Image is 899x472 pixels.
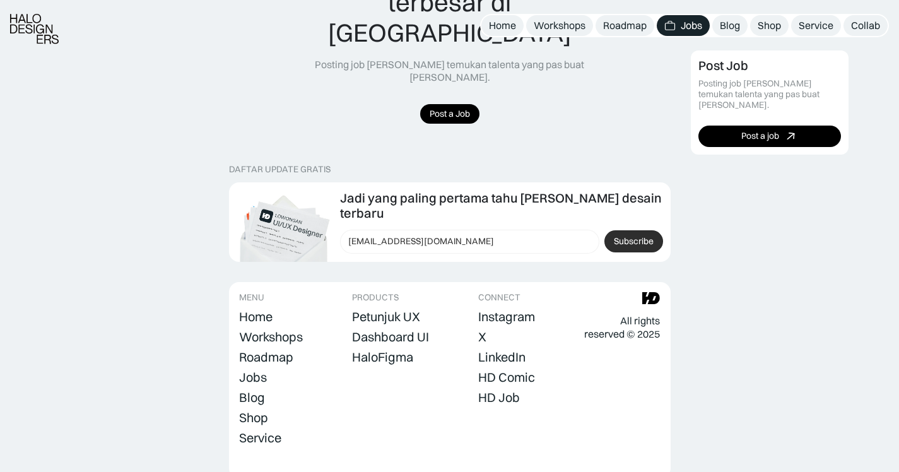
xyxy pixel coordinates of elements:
[239,430,281,445] div: Service
[239,409,268,427] a: Shop
[229,164,331,175] div: DAFTAR UPDATE GRATIS
[239,308,273,326] a: Home
[239,292,264,303] div: MENU
[478,309,535,324] div: Instagram
[340,230,599,254] input: Drop email kamu di sini
[698,58,748,73] div: Post Job
[239,370,267,385] div: Jobs
[481,15,524,36] a: Home
[340,230,663,254] form: Form Subscription
[741,131,779,141] div: Post a job
[239,369,267,386] a: Jobs
[758,19,781,32] div: Shop
[478,389,520,406] a: HD Job
[478,350,526,365] div: LinkedIn
[478,308,535,326] a: Instagram
[352,328,429,346] a: Dashboard UI
[478,329,486,345] div: X
[604,230,663,252] input: Subscribe
[352,350,413,365] div: HaloFigma
[352,308,420,326] a: Petunjuk UX
[239,309,273,324] div: Home
[239,329,303,345] div: Workshops
[478,370,535,385] div: HD Comic
[534,19,585,32] div: Workshops
[478,390,520,405] div: HD Job
[239,389,265,406] a: Blog
[657,15,710,36] a: Jobs
[352,348,413,366] a: HaloFigma
[596,15,654,36] a: Roadmap
[478,348,526,366] a: LinkedIn
[239,410,268,425] div: Shop
[698,78,841,110] div: Posting job [PERSON_NAME] temukan talenta yang pas buat [PERSON_NAME].
[489,19,516,32] div: Home
[478,328,486,346] a: X
[352,309,420,324] div: Petunjuk UX
[478,292,520,303] div: CONNECT
[584,314,660,341] div: All rights reserved © 2025
[352,329,429,345] div: Dashboard UI
[430,109,470,119] div: Post a Job
[239,429,281,447] a: Service
[851,19,880,32] div: Collab
[420,104,479,124] a: Post a Job
[352,292,399,303] div: PRODUCTS
[340,191,663,221] div: Jadi yang paling pertama tahu [PERSON_NAME] desain terbaru
[843,15,888,36] a: Collab
[720,19,740,32] div: Blog
[278,58,622,85] div: Posting job [PERSON_NAME] temukan talenta yang pas buat [PERSON_NAME].
[239,390,265,405] div: Blog
[698,125,841,146] a: Post a job
[799,19,833,32] div: Service
[791,15,841,36] a: Service
[239,348,293,366] a: Roadmap
[681,19,702,32] div: Jobs
[239,328,303,346] a: Workshops
[603,19,647,32] div: Roadmap
[526,15,593,36] a: Workshops
[239,350,293,365] div: Roadmap
[712,15,748,36] a: Blog
[478,369,535,386] a: HD Comic
[750,15,789,36] a: Shop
